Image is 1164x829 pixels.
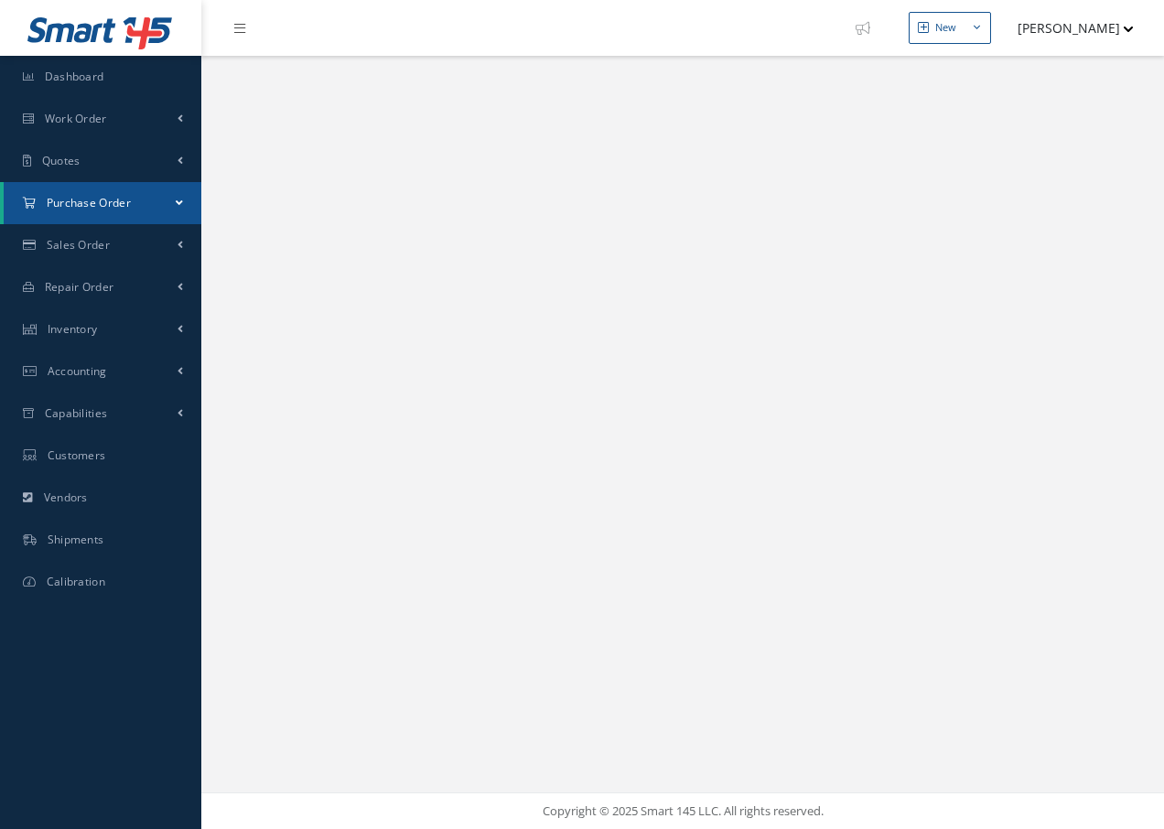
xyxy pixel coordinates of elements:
a: Purchase Order [4,182,201,224]
span: Accounting [48,363,107,379]
span: Customers [48,447,106,463]
span: Calibration [47,574,105,589]
span: Quotes [42,153,81,168]
span: Capabilities [45,405,108,421]
span: Repair Order [45,279,114,295]
span: Purchase Order [47,195,131,210]
span: Vendors [44,490,88,505]
div: New [935,20,956,36]
button: [PERSON_NAME] [1000,10,1134,46]
div: Copyright © 2025 Smart 145 LLC. All rights reserved. [220,802,1146,821]
span: Work Order [45,111,107,126]
button: New [909,12,991,44]
span: Inventory [48,321,98,337]
span: Sales Order [47,237,110,253]
span: Shipments [48,532,104,547]
span: Dashboard [45,69,104,84]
